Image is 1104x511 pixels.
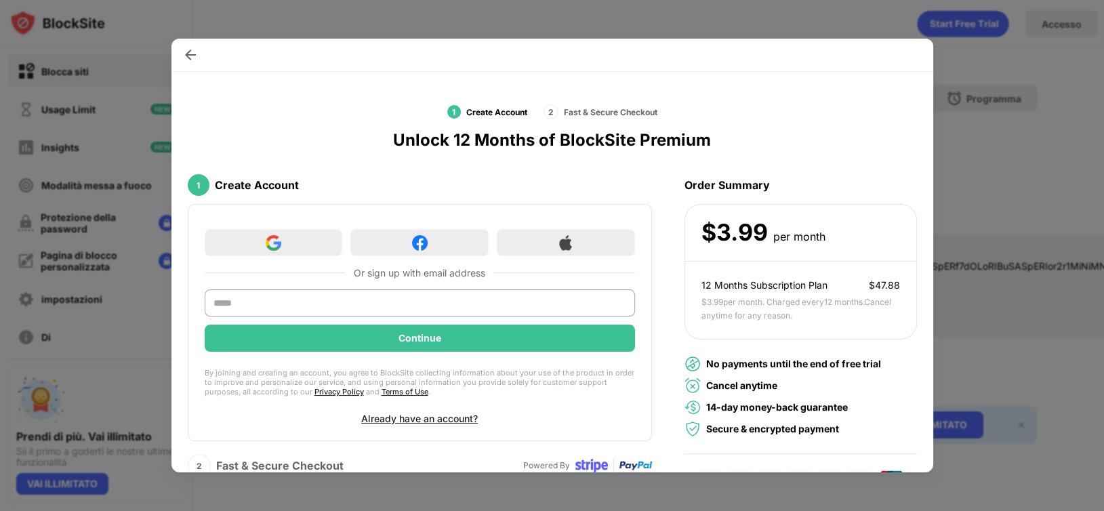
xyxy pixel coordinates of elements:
[701,219,768,247] div: $ 3.99
[216,459,344,472] div: Fast & Secure Checkout
[361,413,478,424] div: Already have an account?
[684,166,917,204] div: Order Summary
[699,470,723,487] img: visa-card.svg
[466,107,527,117] div: Create Account
[266,235,281,251] img: google-icon.png
[848,470,872,487] img: diner-clabs-card.svg
[684,399,701,415] img: money-back.svg
[354,267,485,279] div: Or sign up with email address
[684,356,701,372] img: no-payment.svg
[869,278,900,293] div: $ 47.88
[706,356,881,371] div: No payments until the end of free trial
[706,422,839,436] div: Secure & encrypted payment
[412,235,428,251] img: facebook-icon.png
[706,400,848,415] div: 14-day money-back guarantee
[818,470,842,487] img: discover-card.svg
[205,368,635,396] div: By joining and creating an account, you agree to BlockSite collecting information about your use ...
[706,378,777,393] div: Cancel anytime
[314,387,364,396] a: Privacy Policy
[878,470,902,487] img: union-pay-card.svg
[773,227,825,247] div: per month
[215,178,299,192] div: Create Account
[398,333,441,344] div: Continue
[447,105,461,119] div: 1
[393,130,711,150] div: Unlock 12 Months of BlockSite Premium
[544,104,558,119] div: 2
[701,295,900,323] div: $ 3.99 per month. Charged every 12 months . Cancel anytime for any reason.
[564,107,657,117] div: Fast & Secure Checkout
[701,278,827,293] div: 12 Months Subscription Plan
[684,377,701,394] img: cancel-anytime-green.svg
[523,459,570,472] div: Powered By
[729,470,753,487] img: master-card.svg
[619,449,652,482] img: paypal-transparent.svg
[788,470,813,487] img: jcb-card.svg
[684,421,701,437] img: secured-payment-green.svg
[758,470,783,487] img: american-express-card.svg
[382,387,428,396] a: Terms of Use
[188,174,209,196] div: 1
[575,449,608,482] img: stripe-transparent.svg
[558,235,573,251] img: apple-icon.png
[188,454,211,477] div: 2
